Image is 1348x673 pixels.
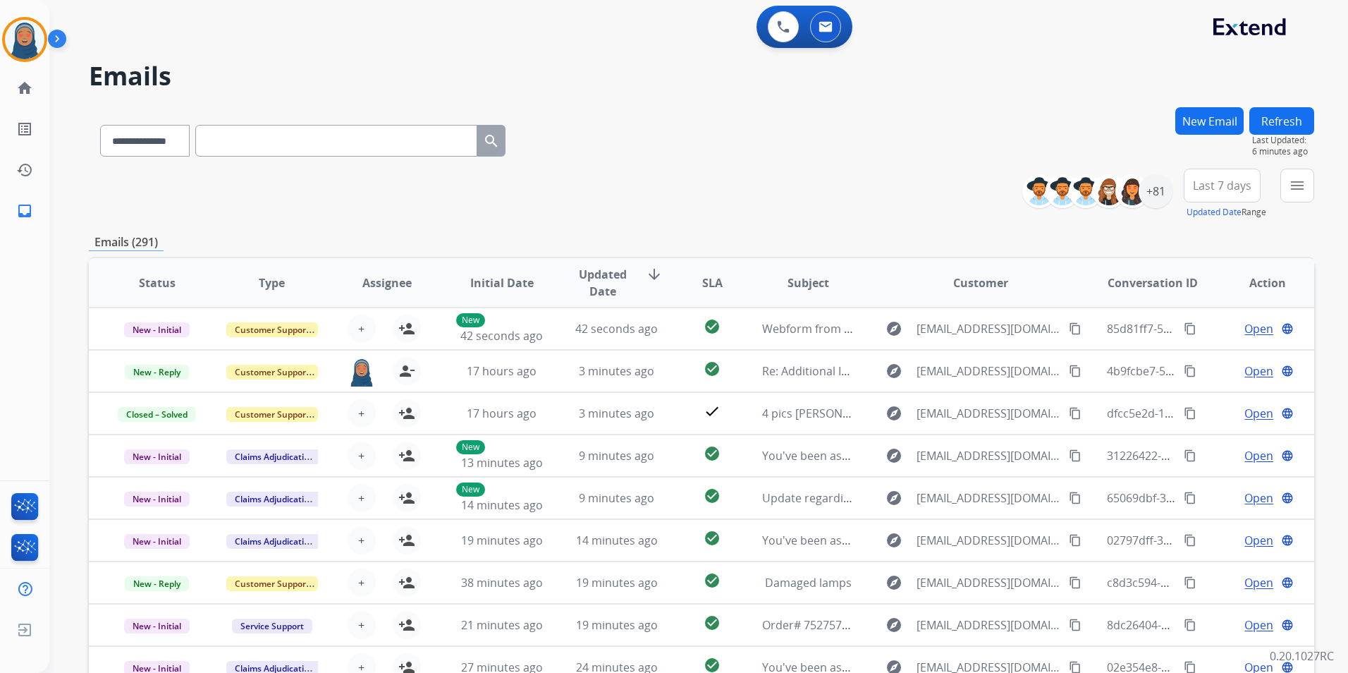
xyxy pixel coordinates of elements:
[1244,617,1273,633] span: Open
[702,274,723,291] span: SLA
[576,575,658,590] span: 19 minutes ago
[461,617,543,633] span: 21 minutes ago
[917,490,1061,507] span: [EMAIL_ADDRESS][DOMAIN_NAME]
[1244,532,1273,549] span: Open
[358,405,364,422] span: +
[762,490,1301,506] span: Update regarding your fulfillment method for Service Order: 18c36325-9a40-4352-9eec-ee9ac3d2b506
[704,572,721,589] mat-icon: check_circle
[1069,576,1082,589] mat-icon: content_copy
[704,530,721,547] mat-icon: check_circle
[1107,617,1323,633] span: 8dc26404-e519-4ab5-81be-fa526ac7e9b5
[917,320,1061,337] span: [EMAIL_ADDRESS][DOMAIN_NAME]
[1244,405,1273,422] span: Open
[348,526,376,554] button: +
[348,611,376,639] button: +
[917,447,1061,464] span: [EMAIL_ADDRESS][DOMAIN_NAME]
[765,575,852,590] span: Damaged lamps
[1184,322,1196,335] mat-icon: content_copy
[398,532,415,549] mat-icon: person_add
[139,274,176,291] span: Status
[398,320,415,337] mat-icon: person_add
[1289,177,1306,194] mat-icon: menu
[917,363,1061,380] span: [EMAIL_ADDRESS][DOMAIN_NAME]
[461,497,543,513] span: 14 minutes ago
[1252,135,1314,146] span: Last Updated:
[358,490,364,507] span: +
[704,360,721,377] mat-icon: check_circle
[470,274,534,291] span: Initial Date
[704,445,721,462] mat-icon: check_circle
[1107,533,1319,548] span: 02797dff-34d0-445e-abe6-18efa9b22a32
[1108,274,1198,291] span: Conversation ID
[456,440,485,454] p: New
[646,266,663,283] mat-icon: arrow_downward
[579,448,654,463] span: 9 minutes ago
[579,363,654,379] span: 3 minutes ago
[348,357,376,387] img: agent-avatar
[456,483,485,497] p: New
[1184,169,1261,202] button: Last 7 days
[1244,490,1273,507] span: Open
[358,617,364,633] span: +
[226,449,323,464] span: Claims Adjudication
[16,162,33,178] mat-icon: history
[89,234,164,251] p: Emails (291)
[348,484,376,512] button: +
[1281,322,1294,335] mat-icon: language
[461,455,543,471] span: 13 minutes ago
[917,617,1061,633] span: [EMAIL_ADDRESS][DOMAIN_NAME]
[1107,490,1315,506] span: 65069dbf-35a8-47bf-892a-9f98b0acf366
[1244,574,1273,591] span: Open
[259,274,285,291] span: Type
[467,363,537,379] span: 17 hours ago
[398,617,415,633] mat-icon: person_add
[124,534,190,549] span: New - Initial
[1281,619,1294,631] mat-icon: language
[226,534,323,549] span: Claims Adjudication
[1069,534,1082,547] mat-icon: content_copy
[1199,258,1314,308] th: Action
[226,576,318,591] span: Customer Support
[886,490,902,507] mat-icon: explore
[125,576,189,591] span: New - Reply
[886,405,902,422] mat-icon: explore
[579,406,654,421] span: 3 minutes ago
[348,399,376,428] button: +
[1249,107,1314,135] button: Refresh
[461,533,543,548] span: 19 minutes ago
[1175,107,1244,135] button: New Email
[89,62,1314,90] h2: Emails
[788,274,829,291] span: Subject
[704,318,721,335] mat-icon: check_circle
[456,313,485,327] p: New
[886,320,902,337] mat-icon: explore
[1069,365,1082,377] mat-icon: content_copy
[124,492,190,507] span: New - Initial
[1184,407,1196,420] mat-icon: content_copy
[232,619,312,633] span: Service Support
[1069,619,1082,631] mat-icon: content_copy
[762,406,1000,421] span: 4 pics [PERSON_NAME] tel [PHONE_NUMBER]
[886,363,902,380] mat-icon: explore
[348,315,376,343] button: +
[575,321,658,336] span: 42 seconds ago
[226,322,318,337] span: Customer Support
[917,574,1061,591] span: [EMAIL_ADDRESS][DOMAIN_NAME]
[460,328,543,344] span: 42 seconds ago
[467,406,537,421] span: 17 hours ago
[398,405,415,422] mat-icon: person_add
[1069,322,1082,335] mat-icon: content_copy
[358,320,364,337] span: +
[1281,534,1294,547] mat-icon: language
[1281,449,1294,462] mat-icon: language
[226,492,323,507] span: Claims Adjudication
[762,363,946,379] span: Re: Additional Information Needed
[118,407,196,422] span: Closed – Solved
[16,202,33,219] mat-icon: inbox
[579,490,654,506] span: 9 minutes ago
[124,619,190,633] span: New - Initial
[762,533,1209,548] span: You've been assigned a new service order: 44e04b76-d308-4d3a-bc08-597dde75c3ac
[398,447,415,464] mat-icon: person_add
[762,321,1082,336] span: Webform from [EMAIL_ADDRESS][DOMAIN_NAME] on [DATE]
[1187,206,1266,218] span: Range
